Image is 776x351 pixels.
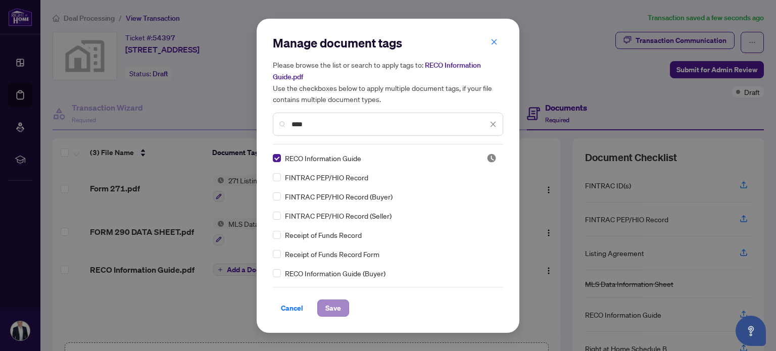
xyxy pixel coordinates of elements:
button: Open asap [736,316,766,346]
h5: Please browse the list or search to apply tags to: Use the checkboxes below to apply multiple doc... [273,59,503,105]
span: FINTRAC PEP/HIO Record (Buyer) [285,191,393,202]
span: RECO Information Guide.pdf [273,61,481,81]
h2: Manage document tags [273,35,503,51]
span: Pending Review [487,153,497,163]
span: FINTRAC PEP/HIO Record [285,172,368,183]
span: Receipt of Funds Record Form [285,248,379,260]
span: FINTRAC PEP/HIO Record (Seller) [285,210,392,221]
span: close [491,38,498,45]
span: RECO Information Guide (Buyer) [285,268,385,279]
span: close [490,121,497,128]
span: Receipt of Funds Record [285,229,362,240]
img: status [487,153,497,163]
span: RECO Information Guide [285,153,361,164]
span: Cancel [281,300,303,316]
span: Save [325,300,341,316]
button: Cancel [273,299,311,317]
button: Save [317,299,349,317]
